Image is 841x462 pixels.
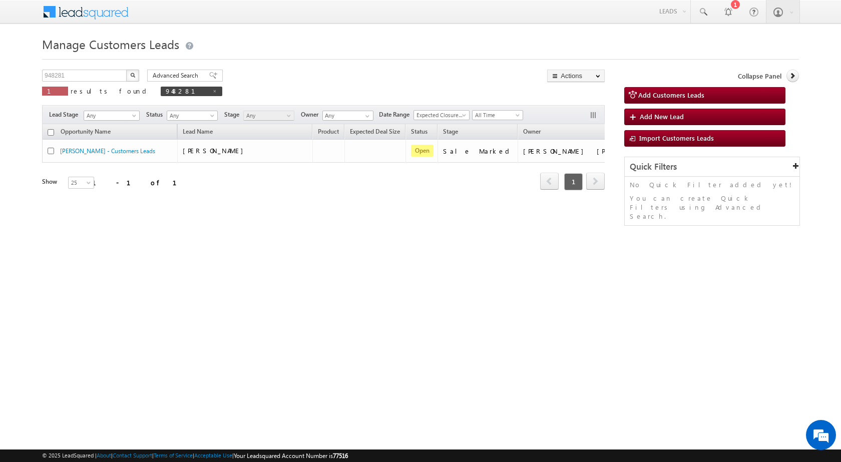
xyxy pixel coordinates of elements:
[738,72,781,81] span: Collapse Panel
[413,110,470,120] a: Expected Closure Date
[472,110,523,120] a: All Time
[243,111,294,121] a: Any
[345,126,405,139] a: Expected Deal Size
[92,177,189,188] div: 1 - 1 of 1
[60,147,155,155] a: [PERSON_NAME] - Customers Leads
[333,452,348,459] span: 77516
[564,173,583,190] span: 1
[97,452,111,458] a: About
[540,174,559,190] a: prev
[178,126,218,139] span: Lead Name
[71,87,150,95] span: results found
[443,128,458,135] span: Stage
[443,147,513,156] div: Sale Marked
[540,173,559,190] span: prev
[167,111,218,121] a: Any
[166,87,207,95] span: 948281
[113,452,152,458] a: Contact Support
[42,451,348,460] span: © 2025 LeadSquared | | | | |
[49,110,82,119] span: Lead Stage
[153,71,201,80] span: Advanced Search
[547,70,605,82] button: Actions
[183,146,248,155] span: [PERSON_NAME]
[69,178,95,187] span: 25
[224,110,243,119] span: Stage
[318,128,339,135] span: Product
[625,157,799,177] div: Quick Filters
[154,452,193,458] a: Terms of Service
[301,110,322,119] span: Owner
[68,177,94,189] a: 25
[322,111,373,121] input: Type to Search
[130,73,135,78] img: Search
[84,111,136,120] span: Any
[638,91,704,99] span: Add Customers Leads
[84,111,140,121] a: Any
[523,128,541,135] span: Owner
[146,110,167,119] span: Status
[194,452,232,458] a: Acceptable Use
[586,174,605,190] a: next
[360,111,372,121] a: Show All Items
[473,111,520,120] span: All Time
[630,194,794,221] p: You can create Quick Filters using Advanced Search.
[167,111,215,120] span: Any
[411,145,434,157] span: Open
[438,126,463,139] a: Stage
[244,111,291,120] span: Any
[414,111,466,120] span: Expected Closure Date
[42,36,179,52] span: Manage Customers Leads
[350,128,400,135] span: Expected Deal Size
[379,110,413,119] span: Date Range
[47,87,63,95] span: 1
[640,112,684,121] span: Add New Lead
[48,129,54,136] input: Check all records
[42,177,60,186] div: Show
[523,147,623,156] div: [PERSON_NAME] [PERSON_NAME]
[234,452,348,459] span: Your Leadsquared Account Number is
[630,180,794,189] p: No Quick Filter added yet!
[56,126,116,139] a: Opportunity Name
[586,173,605,190] span: next
[61,128,111,135] span: Opportunity Name
[639,134,714,142] span: Import Customers Leads
[406,126,433,139] a: Status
